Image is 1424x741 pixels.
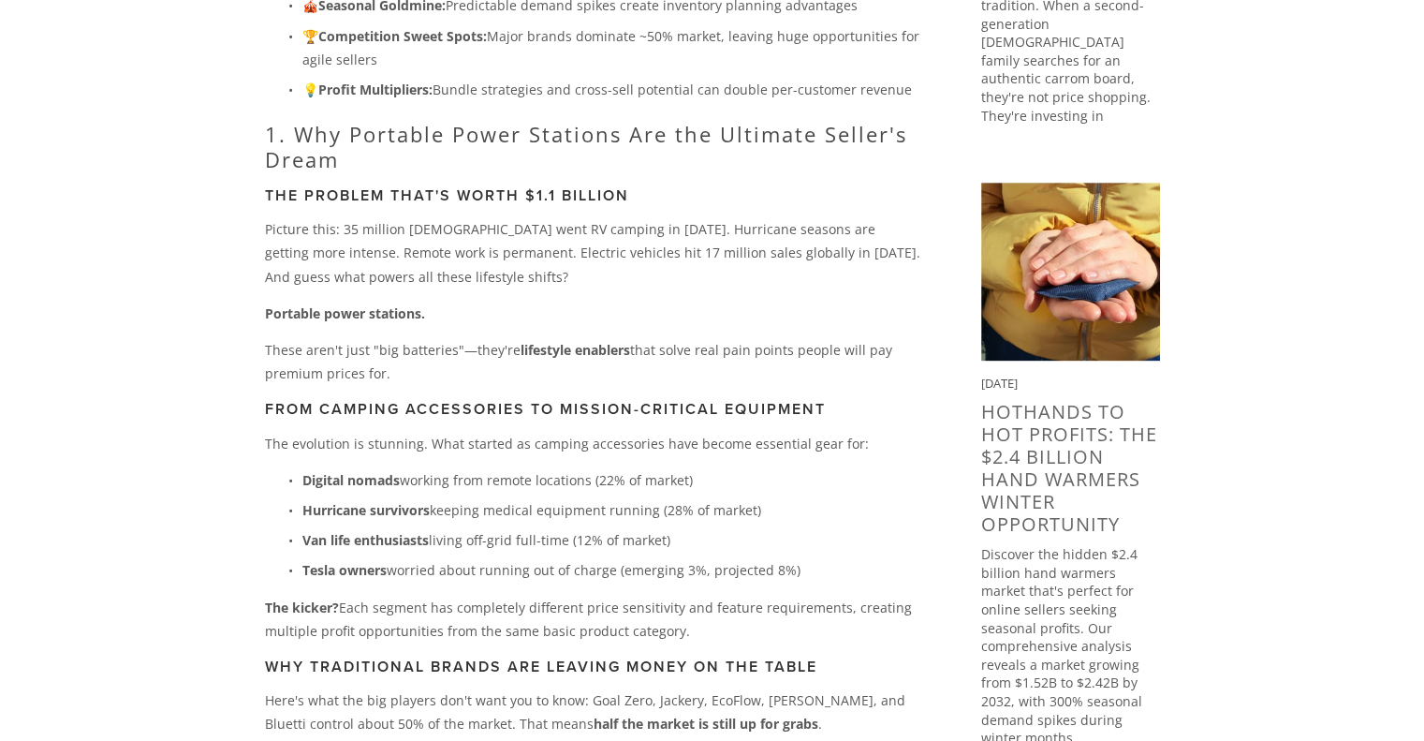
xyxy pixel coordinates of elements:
[302,498,921,522] p: keeping medical equipment running (28% of market)
[265,596,921,643] p: Each segment has completely different price sensitivity and feature requirements, creating multip...
[302,468,921,492] p: working from remote locations (22% of market)
[302,528,921,552] p: living off-grid full-time (12% of market)
[302,78,921,101] p: 💡 Bundle strategies and cross-sell potential can double per-customer revenue
[265,658,921,675] h3: Why Traditional Brands Are Leaving Money on the Table
[265,338,921,385] p: These aren't just "big batteries"—they're that solve real pain points people will pay premium pri...
[981,375,1018,392] time: [DATE]
[265,689,921,735] p: Here's what the big players don't want you to know: Goal Zero, Jackery, EcoFlow, [PERSON_NAME], a...
[265,400,921,418] h3: From Camping Accessories to Mission-Critical Equipment
[594,715,818,733] strong: half the market is still up for grabs
[265,304,425,322] strong: Portable power stations.
[302,471,400,489] strong: Digital nomads
[981,182,1160,361] img: HotHands to Hot Profits: The $2.4 Billion Hand Warmers Winter Opportunity
[302,24,921,71] p: 🏆 Major brands dominate ~50% market, leaving huge opportunities for agile sellers
[265,432,921,455] p: The evolution is stunning. What started as camping accessories have become essential gear for:
[521,341,630,359] strong: lifestyle enablers
[302,531,429,549] strong: Van life enthusiasts
[265,122,921,171] h2: 1. Why Portable Power Stations Are the Ultimate Seller's Dream
[318,81,433,98] strong: Profit Multipliers:
[302,501,430,519] strong: Hurricane survivors
[265,599,339,616] strong: The kicker?
[981,399,1157,537] a: HotHands to Hot Profits: The $2.4 Billion Hand Warmers Winter Opportunity
[265,186,921,204] h3: The Problem That's Worth $1.1 Billion
[265,217,921,289] p: Picture this: 35 million [DEMOGRAPHIC_DATA] went RV camping in [DATE]. Hurricane seasons are gett...
[302,558,921,582] p: worried about running out of charge (emerging 3%, projected 8%)
[302,561,387,579] strong: Tesla owners
[318,27,487,45] strong: Competition Sweet Spots:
